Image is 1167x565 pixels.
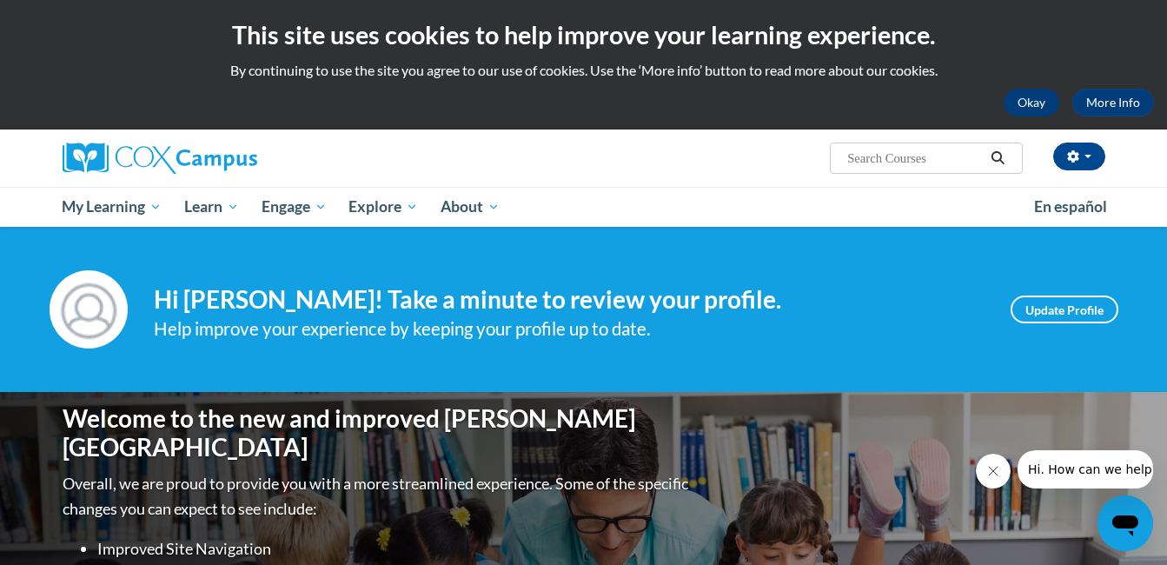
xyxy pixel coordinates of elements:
button: Account Settings [1053,143,1105,170]
iframe: Message from company [1018,450,1153,489]
input: Search Courses [845,148,985,169]
span: Engage [262,196,327,217]
iframe: Button to launch messaging window [1097,495,1153,551]
a: More Info [1072,89,1154,116]
h4: Hi [PERSON_NAME]! Take a minute to review your profile. [154,285,985,315]
img: Profile Image [50,270,128,349]
span: Hi. How can we help? [10,12,141,26]
p: By continuing to use the site you agree to our use of cookies. Use the ‘More info’ button to read... [13,61,1154,80]
button: Okay [1004,89,1059,116]
a: Update Profile [1011,296,1118,323]
img: Cox Campus [63,143,257,174]
span: Explore [348,196,418,217]
div: Help improve your experience by keeping your profile up to date. [154,315,985,343]
a: Learn [173,187,250,227]
p: Overall, we are proud to provide you with a more streamlined experience. Some of the specific cha... [63,471,693,522]
h2: This site uses cookies to help improve your learning experience. [13,17,1154,52]
span: En español [1034,197,1107,216]
iframe: Close message [976,454,1011,489]
a: Engage [250,187,338,227]
div: Main menu [36,187,1131,227]
h1: Welcome to the new and improved [PERSON_NAME][GEOGRAPHIC_DATA] [63,404,693,462]
a: About [429,187,511,227]
a: My Learning [51,187,174,227]
span: About [441,196,500,217]
a: En español [1023,189,1118,225]
a: Cox Campus [63,143,393,174]
a: Explore [337,187,429,227]
span: My Learning [62,196,162,217]
span: Learn [184,196,239,217]
button: Search [985,148,1011,169]
li: Improved Site Navigation [97,536,693,562]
